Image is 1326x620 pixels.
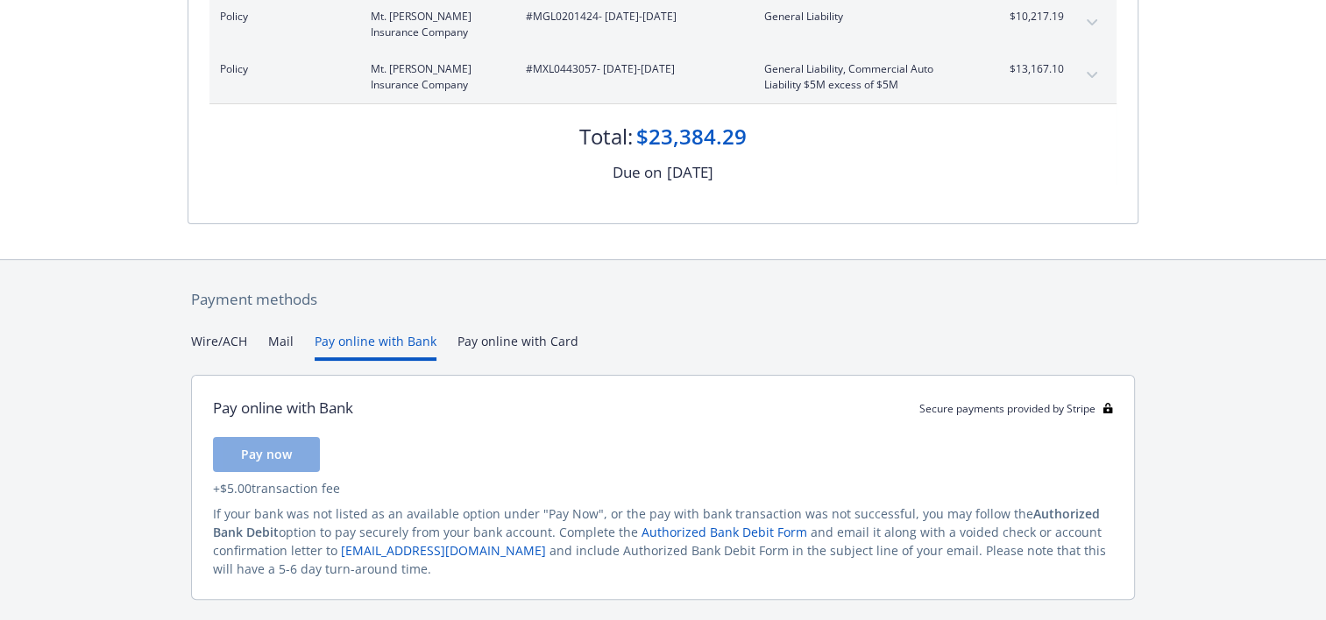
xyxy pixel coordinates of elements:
span: Mt. [PERSON_NAME] Insurance Company [371,9,498,40]
span: General Liability, Commercial Auto Liability $5M excess of $5M [764,61,970,93]
span: Mt. [PERSON_NAME] Insurance Company [371,61,498,93]
button: Wire/ACH [191,332,247,361]
span: #MXL0443057 - [DATE]-[DATE] [526,61,736,77]
button: expand content [1078,9,1106,37]
span: #MGL0201424 - [DATE]-[DATE] [526,9,736,25]
div: If your bank was not listed as an available option under "Pay Now", or the pay with bank transact... [213,504,1113,578]
div: Payment methods [191,288,1135,311]
span: General Liability [764,9,970,25]
span: Pay now [241,446,292,462]
button: Pay now [213,437,320,472]
span: Policy [220,61,343,77]
button: expand content [1078,61,1106,89]
div: PolicyMt. [PERSON_NAME] Insurance Company#MXL0443057- [DATE]-[DATE]General Liability, Commercial ... [209,51,1117,103]
span: Authorized Bank Debit [213,505,1100,540]
button: Pay online with Bank [315,332,436,361]
div: Secure payments provided by Stripe [919,401,1113,416]
span: $13,167.10 [998,61,1064,77]
a: [EMAIL_ADDRESS][DOMAIN_NAME] [341,542,546,559]
button: Pay online with Card [457,332,578,361]
div: + $5.00 transaction fee [213,479,1113,497]
div: Due on [613,161,662,184]
a: Authorized Bank Debit Form [642,524,807,540]
span: Policy [220,9,343,25]
div: [DATE] [667,161,713,184]
span: $10,217.19 [998,9,1064,25]
div: Pay online with Bank [213,397,353,419]
div: Total: [579,122,633,151]
button: Mail [268,332,294,361]
div: $23,384.29 [636,122,747,151]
